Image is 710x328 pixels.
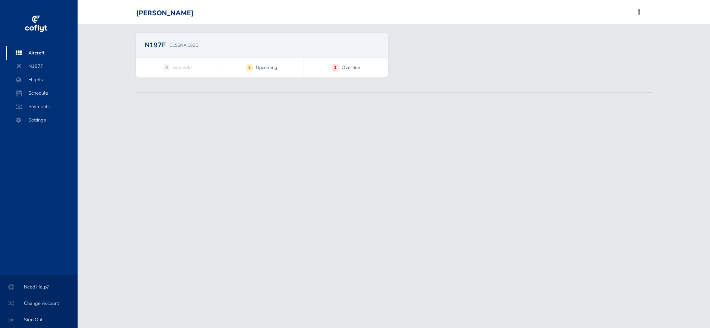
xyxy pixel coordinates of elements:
[145,42,166,48] h2: N197F
[246,64,253,71] strong: 1
[13,86,70,100] span: Schedule
[13,73,70,86] span: Flights
[23,13,48,35] img: coflyt logo
[13,113,70,127] span: Settings
[13,60,70,73] span: N197F
[169,42,199,48] p: CESSNA 182Q
[13,100,70,113] span: Payments
[136,33,388,78] a: N197F CESSNA 182Q 0 Squawks 1 Upcoming 1 Overdue
[13,46,70,60] span: Aircraft
[342,64,360,71] span: Overdue
[332,64,339,71] strong: 1
[9,297,69,310] span: Change Account
[136,9,194,18] div: [PERSON_NAME]
[9,280,69,294] span: Need Help?
[163,64,170,71] strong: 0
[256,64,277,71] span: Upcoming
[173,64,192,71] span: Squawks
[9,313,69,327] span: Sign Out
